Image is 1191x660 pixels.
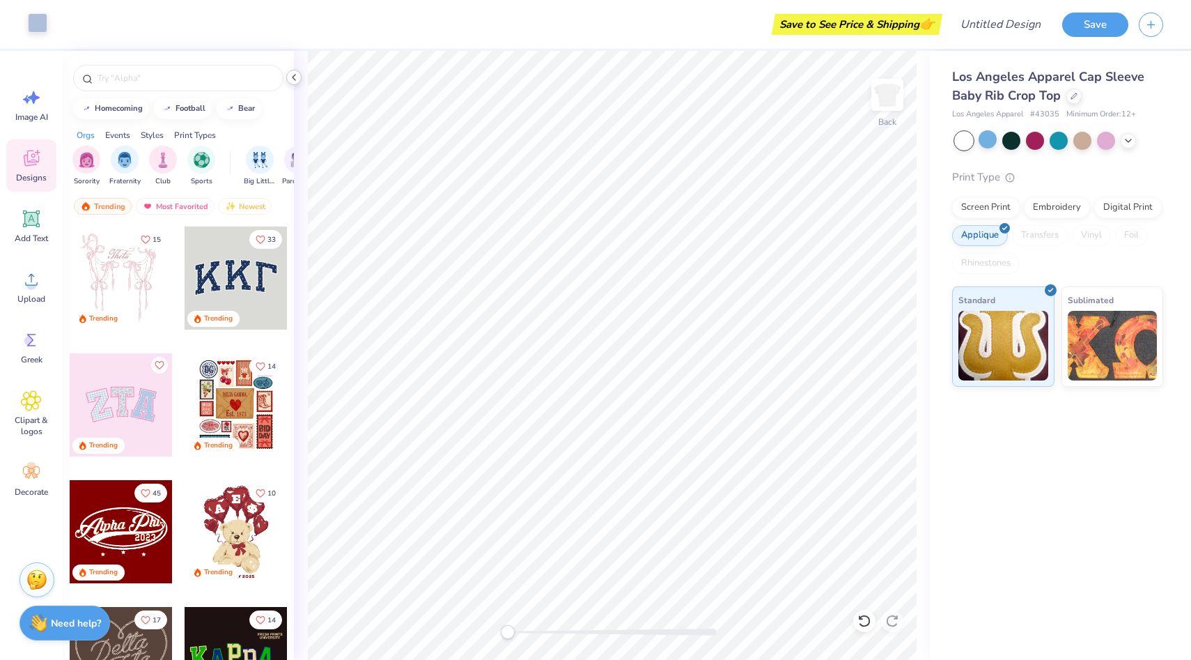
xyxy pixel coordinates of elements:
button: Like [134,230,167,249]
div: Foil [1115,225,1148,246]
img: Sports Image [194,152,210,168]
button: Like [249,484,282,502]
div: homecoming [95,105,143,112]
button: filter button [149,146,177,187]
div: Trending [204,440,233,451]
div: Trending [89,567,118,578]
span: Image AI [15,112,48,123]
div: Accessibility label [501,625,515,639]
button: Like [134,611,167,629]
div: Vinyl [1072,225,1111,246]
div: filter for Club [149,146,177,187]
div: Transfers [1012,225,1068,246]
span: Los Angeles Apparel [952,109,1023,121]
img: Club Image [155,152,171,168]
button: Like [151,357,168,374]
button: filter button [109,146,141,187]
span: Los Angeles Apparel Cap Sleeve Baby Rib Crop Top [952,68,1144,104]
img: trending.gif [80,201,91,211]
div: Applique [952,225,1008,246]
strong: Need help? [51,617,101,630]
div: Trending [89,314,118,324]
img: trend_line.gif [224,105,235,113]
div: filter for Fraternity [109,146,141,187]
div: Most Favorited [136,198,215,215]
span: Upload [17,293,45,305]
button: Like [249,357,282,376]
button: filter button [282,146,314,187]
input: Untitled Design [949,10,1052,38]
span: 17 [153,617,161,624]
span: Big Little Reveal [244,176,276,187]
span: # 43035 [1030,109,1059,121]
div: Trending [204,314,233,324]
span: Sorority [74,176,100,187]
span: 45 [153,490,161,497]
button: homecoming [73,98,149,119]
span: 33 [267,236,276,243]
span: Greek [21,354,42,365]
div: Embroidery [1024,197,1090,218]
div: Rhinestones [952,253,1020,274]
img: Fraternity Image [117,152,132,168]
div: football [176,105,205,112]
div: bear [238,105,255,112]
span: Parent's Weekend [282,176,314,187]
div: Newest [219,198,272,215]
button: Like [134,484,167,502]
div: Print Types [174,129,216,141]
button: filter button [244,146,276,187]
span: Club [155,176,171,187]
span: Decorate [15,486,48,498]
button: filter button [72,146,100,187]
span: 10 [267,490,276,497]
div: Digital Print [1094,197,1162,218]
span: Designs [16,172,47,183]
button: Like [249,230,282,249]
div: filter for Sorority [72,146,100,187]
button: Like [249,611,282,629]
img: Standard [958,311,1048,381]
img: trend_line.gif [162,105,173,113]
div: Save to See Price & Shipping [775,14,939,35]
button: bear [217,98,261,119]
span: Clipart & logos [8,415,54,437]
div: Orgs [77,129,95,141]
button: filter button [187,146,215,187]
div: Trending [89,440,118,451]
img: Big Little Reveal Image [252,152,267,168]
div: filter for Sports [187,146,215,187]
span: Standard [958,293,995,307]
img: Sublimated [1068,311,1158,381]
button: Save [1062,13,1128,37]
img: trend_line.gif [81,105,92,113]
div: Screen Print [952,197,1020,218]
span: 14 [267,617,276,624]
span: Minimum Order: 12 + [1066,109,1136,121]
span: 14 [267,363,276,370]
span: Sports [191,176,212,187]
div: Events [105,129,130,141]
img: most_fav.gif [142,201,153,211]
button: football [154,98,212,119]
img: newest.gif [225,201,236,211]
span: Sublimated [1068,293,1114,307]
div: Back [878,116,896,128]
span: 15 [153,236,161,243]
div: Trending [74,198,132,215]
img: Parent's Weekend Image [290,152,306,168]
input: Try "Alpha" [96,71,274,85]
span: 👉 [919,15,935,32]
div: Styles [141,129,164,141]
img: Back [873,81,901,109]
div: filter for Big Little Reveal [244,146,276,187]
span: Add Text [15,233,48,244]
div: filter for Parent's Weekend [282,146,314,187]
span: Fraternity [109,176,141,187]
img: Sorority Image [79,152,95,168]
div: Trending [204,567,233,578]
div: Print Type [952,169,1163,185]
